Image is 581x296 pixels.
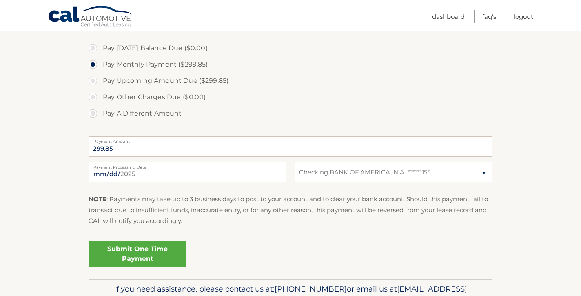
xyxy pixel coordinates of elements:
[89,162,286,169] label: Payment Processing Date
[89,136,492,157] input: Payment Amount
[89,40,492,56] label: Pay [DATE] Balance Due ($0.00)
[275,284,347,294] span: [PHONE_NUMBER]
[89,136,492,143] label: Payment Amount
[514,10,533,23] a: Logout
[89,56,492,73] label: Pay Monthly Payment ($299.85)
[89,89,492,105] label: Pay Other Charges Due ($0.00)
[89,195,106,203] strong: NOTE
[89,105,492,122] label: Pay A Different Amount
[48,5,133,29] a: Cal Automotive
[482,10,496,23] a: FAQ's
[89,194,492,226] p: : Payments may take up to 3 business days to post to your account and to clear your bank account....
[432,10,465,23] a: Dashboard
[89,162,286,182] input: Payment Date
[89,241,186,267] a: Submit One Time Payment
[89,73,492,89] label: Pay Upcoming Amount Due ($299.85)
